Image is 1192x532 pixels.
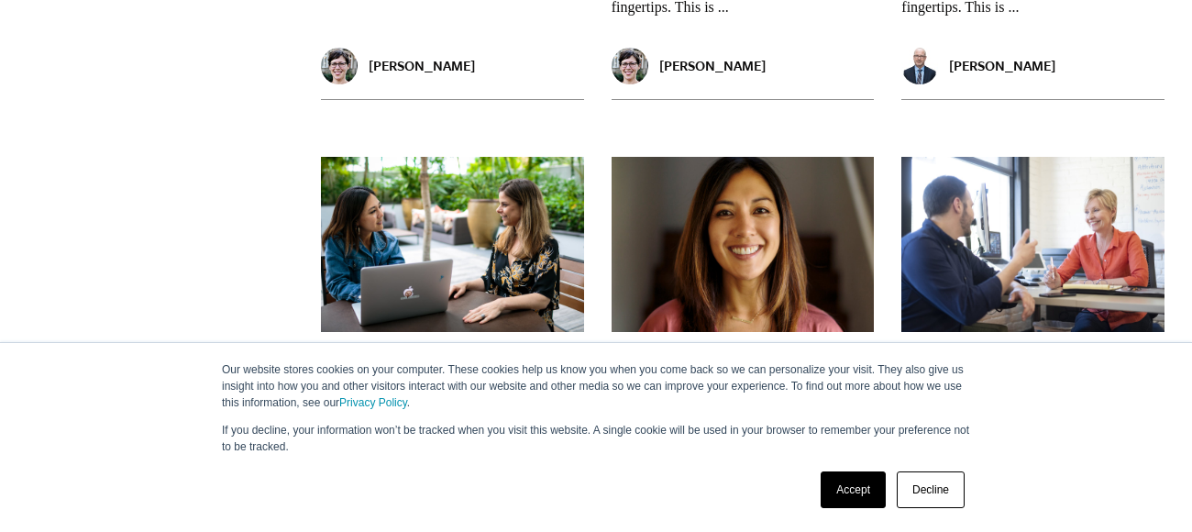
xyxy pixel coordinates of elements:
[901,48,938,84] img: Paul Bauscher - EMyth
[612,157,875,332] img: how to create an operating budget, what is an operating budget
[949,58,1055,73] p: [PERSON_NAME]
[901,157,1164,332] img: two people talking about financial stability in business
[897,471,965,508] a: Decline
[321,48,358,84] img: Kirstin Fulton - EMyth
[222,361,970,411] p: Our website stores cookies on your computer. These cookies help us know you when you come back so...
[321,157,584,332] img: a business coach discussing ppp loan
[659,58,766,73] p: [PERSON_NAME]
[612,48,648,84] img: Kirstin Fulton - EMyth
[369,58,475,73] p: [PERSON_NAME]
[339,396,407,409] a: Privacy Policy
[222,422,970,455] p: If you decline, your information won’t be tracked when you visit this website. A single cookie wi...
[821,471,886,508] a: Accept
